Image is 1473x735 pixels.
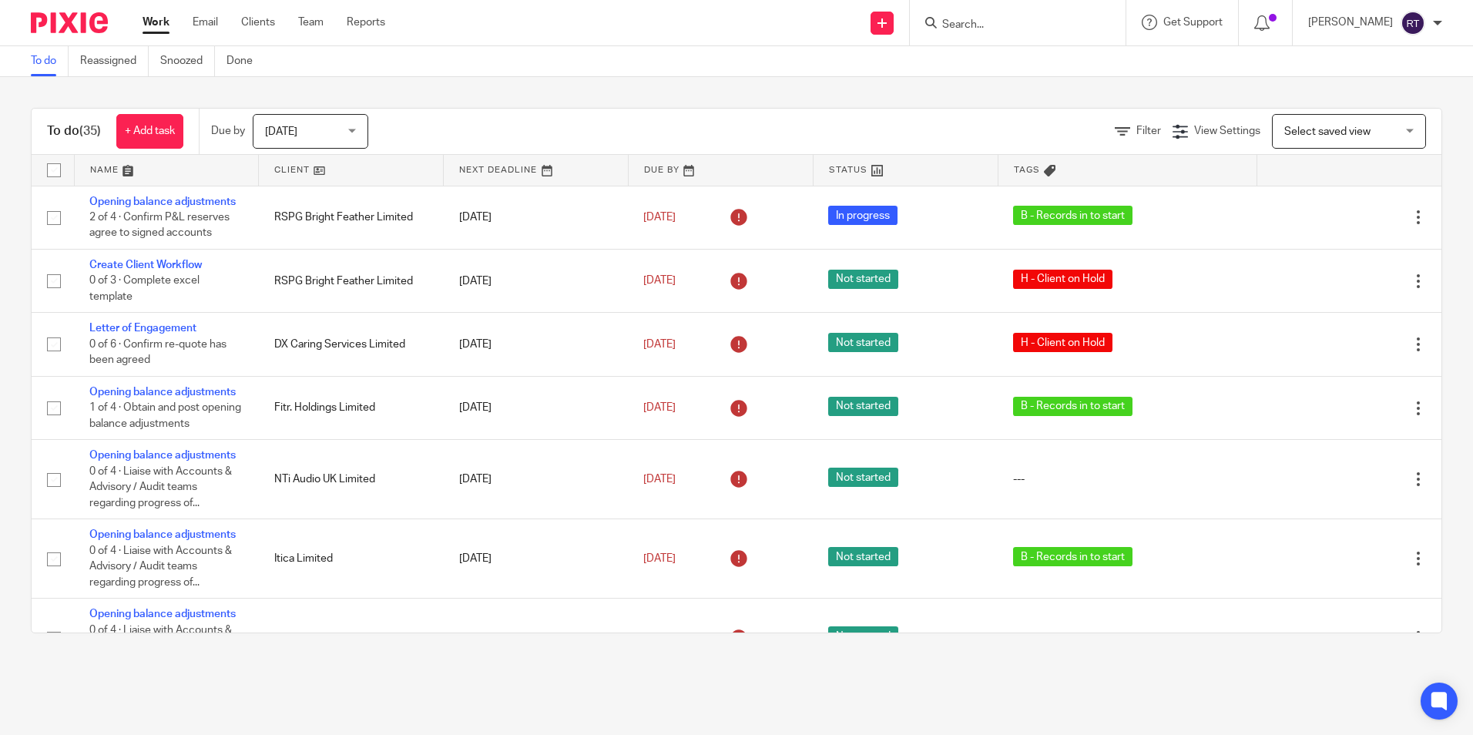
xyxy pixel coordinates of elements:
[643,276,676,287] span: [DATE]
[89,212,230,239] span: 2 of 4 · Confirm P&L reserves agree to signed accounts
[259,249,444,312] td: RSPG Bright Feather Limited
[1013,547,1132,566] span: B - Records in to start
[1136,126,1161,136] span: Filter
[444,313,629,376] td: [DATE]
[643,212,676,223] span: [DATE]
[259,519,444,599] td: Itica Limited
[89,450,236,461] a: Opening balance adjustments
[347,15,385,30] a: Reports
[1013,472,1241,487] div: ---
[1308,15,1393,30] p: [PERSON_NAME]
[1013,630,1241,646] div: ---
[89,339,226,366] span: 0 of 6 · Confirm re-quote has been agreed
[265,126,297,137] span: [DATE]
[89,609,236,619] a: Opening balance adjustments
[643,402,676,413] span: [DATE]
[89,276,200,303] span: 0 of 3 · Complete excel template
[828,626,898,646] span: Not started
[1013,206,1132,225] span: B - Records in to start
[259,440,444,519] td: NTi Audio UK Limited
[643,553,676,564] span: [DATE]
[89,196,236,207] a: Opening balance adjustments
[31,12,108,33] img: Pixie
[226,46,264,76] a: Done
[643,474,676,485] span: [DATE]
[211,123,245,139] p: Due by
[828,206,898,225] span: In progress
[828,468,898,487] span: Not started
[1013,397,1132,416] span: B - Records in to start
[941,18,1079,32] input: Search
[828,397,898,416] span: Not started
[643,339,676,350] span: [DATE]
[1013,270,1112,289] span: H - Client on Hold
[1284,126,1371,137] span: Select saved view
[89,466,232,508] span: 0 of 4 · Liaise with Accounts & Advisory / Audit teams regarding progress of...
[89,260,202,270] a: Create Client Workflow
[89,402,241,429] span: 1 of 4 · Obtain and post opening balance adjustments
[143,15,169,30] a: Work
[79,125,101,137] span: (35)
[444,440,629,519] td: [DATE]
[259,376,444,439] td: Fitr. Holdings Limited
[193,15,218,30] a: Email
[1401,11,1425,35] img: svg%3E
[259,313,444,376] td: DX Caring Services Limited
[241,15,275,30] a: Clients
[828,270,898,289] span: Not started
[1013,333,1112,352] span: H - Client on Hold
[47,123,101,139] h1: To do
[89,387,236,398] a: Opening balance adjustments
[828,333,898,352] span: Not started
[259,599,444,678] td: AGAF Associates Ltd
[259,186,444,249] td: RSPG Bright Feather Limited
[80,46,149,76] a: Reassigned
[160,46,215,76] a: Snoozed
[444,186,629,249] td: [DATE]
[1194,126,1260,136] span: View Settings
[89,625,232,667] span: 0 of 4 · Liaise with Accounts & Advisory / Audit teams regarding progress of...
[1014,166,1040,174] span: Tags
[444,249,629,312] td: [DATE]
[1163,17,1223,28] span: Get Support
[444,519,629,599] td: [DATE]
[31,46,69,76] a: To do
[89,323,196,334] a: Letter of Engagement
[444,376,629,439] td: [DATE]
[444,599,629,678] td: [DATE]
[116,114,183,149] a: + Add task
[298,15,324,30] a: Team
[828,547,898,566] span: Not started
[89,529,236,540] a: Opening balance adjustments
[89,545,232,588] span: 0 of 4 · Liaise with Accounts & Advisory / Audit teams regarding progress of...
